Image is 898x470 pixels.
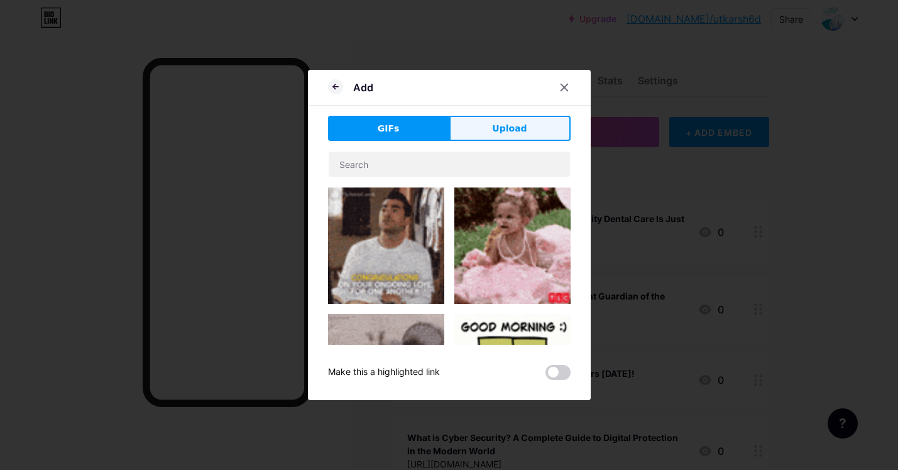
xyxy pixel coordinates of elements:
img: Gihpy [328,187,444,304]
span: GIFs [378,122,400,135]
img: Gihpy [328,314,444,411]
span: Upload [492,122,527,135]
button: Upload [449,116,571,141]
button: GIFs [328,116,449,141]
img: Gihpy [454,314,571,430]
div: Add [353,80,373,95]
div: Make this a highlighted link [328,365,440,380]
img: Gihpy [454,187,571,304]
input: Search [329,152,570,177]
